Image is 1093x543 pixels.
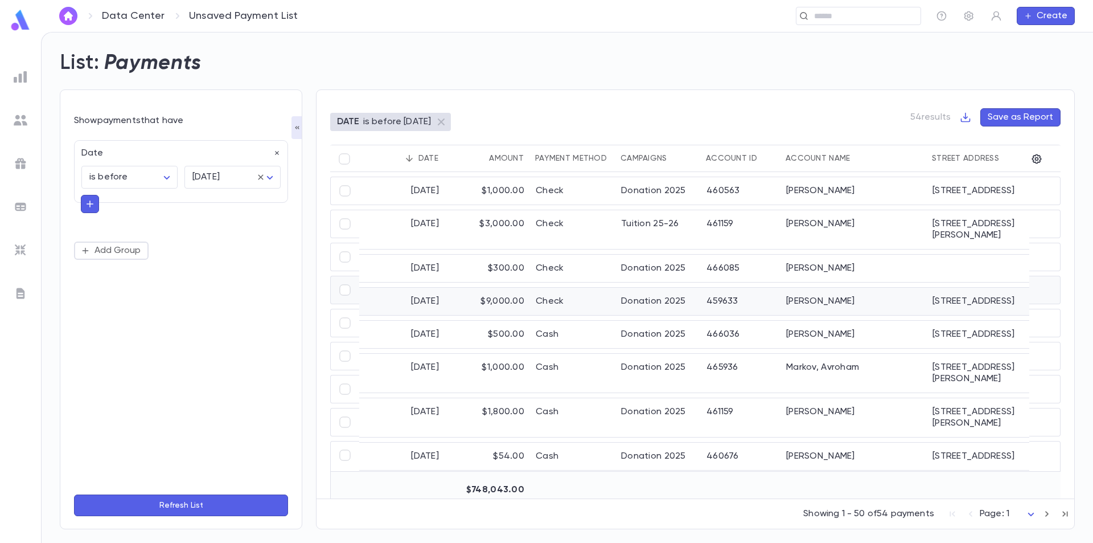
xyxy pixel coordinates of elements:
[359,255,445,282] div: [DATE]
[359,398,445,437] div: [DATE]
[621,154,667,163] div: Campaigns
[9,9,32,31] img: logo
[780,443,927,470] div: [PERSON_NAME]
[530,321,615,348] div: Cash
[780,288,927,315] div: [PERSON_NAME]
[927,177,1037,205] div: [STREET_ADDRESS]
[701,177,780,205] div: 460563
[14,287,27,300] img: letters_grey.7941b92b52307dd3b8a917253454ce1c.svg
[701,255,780,282] div: 466085
[530,398,615,437] div: Cash
[14,200,27,214] img: batches_grey.339ca447c9d9533ef1741baa751efc33.svg
[530,210,615,249] div: Check
[927,443,1037,470] div: [STREET_ADDRESS]
[184,166,281,189] div: [DATE]
[530,288,615,315] div: Check
[61,11,75,21] img: home_white.a664292cf8c1dea59945f0da9f25487c.svg
[330,113,451,131] div: DATEis before [DATE]
[780,255,927,282] div: [PERSON_NAME]
[530,255,615,282] div: Check
[445,210,530,249] div: $3,000.00
[927,354,1037,393] div: [STREET_ADDRESS][PERSON_NAME]
[74,242,149,260] button: Add Group
[701,398,780,437] div: 461159
[104,51,202,76] h2: Payments
[445,321,530,348] div: $500.00
[359,210,445,249] div: [DATE]
[359,443,445,470] div: [DATE]
[927,210,1037,249] div: [STREET_ADDRESS][PERSON_NAME]
[445,476,530,504] div: $748,043.00
[418,154,438,163] div: Date
[615,398,701,437] div: Donation 2025
[89,173,128,182] span: is before
[701,321,780,348] div: 466036
[400,149,418,168] button: Sort
[445,443,530,470] div: $54.00
[927,288,1037,315] div: [STREET_ADDRESS]
[359,177,445,205] div: [DATE]
[60,51,100,76] h2: List:
[927,398,1037,437] div: [STREET_ADDRESS][PERSON_NAME]
[530,354,615,393] div: Cash
[803,508,934,520] p: Showing 1 - 50 of 54 payments
[359,288,445,315] div: [DATE]
[1017,7,1075,25] button: Create
[75,141,281,159] div: Date
[927,321,1037,348] div: [STREET_ADDRESS]
[74,115,288,126] p: Show payments that have
[192,173,220,182] span: [DATE]
[615,288,701,315] div: Donation 2025
[189,10,298,22] p: Unsaved Payment List
[81,166,178,189] div: is before
[445,354,530,393] div: $1,000.00
[14,243,27,257] img: imports_grey.530a8a0e642e233f2baf0ef88e8c9fcb.svg
[74,495,288,516] button: Refresh List
[780,210,927,249] div: [PERSON_NAME]
[445,398,530,437] div: $1,800.00
[932,154,999,163] div: Street Address
[780,321,927,348] div: [PERSON_NAME]
[535,154,607,163] div: Payment Method
[780,398,927,437] div: [PERSON_NAME]
[102,10,165,22] a: Data Center
[14,157,27,170] img: campaigns_grey.99e729a5f7ee94e3726e6486bddda8f1.svg
[615,321,701,348] div: Donation 2025
[615,443,701,470] div: Donation 2025
[489,154,524,163] div: Amount
[980,108,1061,126] button: Save as Report
[14,70,27,84] img: reports_grey.c525e4749d1bce6a11f5fe2a8de1b229.svg
[701,288,780,315] div: 459633
[615,255,701,282] div: Donation 2025
[359,354,445,393] div: [DATE]
[980,509,1009,518] span: Page: 1
[980,505,1038,523] div: Page: 1
[780,177,927,205] div: [PERSON_NAME]
[615,210,701,249] div: Tuition 25-26
[786,154,850,163] div: Account Name
[706,154,757,163] div: Account ID
[445,177,530,205] div: $1,000.00
[780,354,927,393] div: Markov, Avroham
[530,177,615,205] div: Check
[701,443,780,470] div: 460676
[615,354,701,393] div: Donation 2025
[14,113,27,127] img: students_grey.60c7aba0da46da39d6d829b817ac14fc.svg
[910,112,951,123] p: 54 results
[445,288,530,315] div: $9,000.00
[530,443,615,470] div: Cash
[363,116,432,128] p: is before [DATE]
[615,177,701,205] div: Donation 2025
[445,255,530,282] div: $300.00
[701,210,780,249] div: 461159
[337,116,360,128] p: DATE
[701,354,780,393] div: 465936
[359,321,445,348] div: [DATE]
